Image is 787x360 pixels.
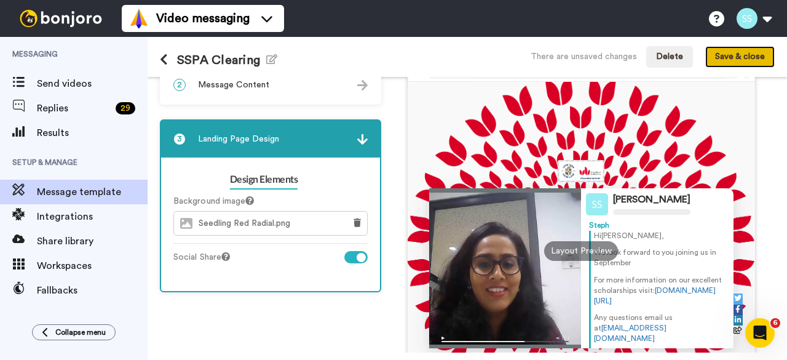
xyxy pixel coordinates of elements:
div: There are unsaved changes [531,50,637,63]
button: Collapse menu [32,324,116,340]
span: 3 [173,133,186,145]
div: [PERSON_NAME] [613,194,690,206]
button: Save & close [705,46,775,68]
span: Message template [37,185,148,199]
div: Layout Preview [544,241,618,261]
span: Landing Page Design [198,133,279,145]
span: Collapse menu [55,327,106,337]
a: [EMAIL_ADDRESS][DOMAIN_NAME] [594,324,666,342]
iframe: Intercom live chat [745,318,775,348]
span: Send videos [37,76,148,91]
span: 2 [173,79,186,91]
img: Profile Image [586,193,608,215]
div: 29 [116,102,135,114]
span: Video messaging [156,10,250,27]
p: Hi [PERSON_NAME] , [594,231,726,241]
span: Results [37,126,148,140]
p: We look forward to you joining us in September [594,247,726,268]
span: 6 [770,318,780,328]
p: For more information on our excellent scholarships visit: [594,275,726,306]
span: Integrations [37,209,148,224]
span: Message Content [198,79,269,91]
label: Social Share [173,251,230,264]
button: Delete [646,46,693,68]
img: bj-logo-header-white.svg [15,10,107,27]
span: Share library [37,234,148,249]
img: arrow.svg [357,80,368,90]
a: [DOMAIN_NAME][URL] [594,287,716,305]
span: Replies [37,101,111,116]
img: vm-color.svg [129,9,149,28]
div: 2Message Content [160,65,381,105]
h1: SSPA Clearing [160,53,277,67]
div: Steph [589,220,726,231]
label: Background image [173,195,254,208]
span: Workspaces [37,258,148,273]
img: player-controls-full.svg [429,330,582,348]
span: Fallbacks [37,283,148,298]
img: arrow.svg [357,134,368,145]
p: Any questions email us at [594,313,726,344]
span: Seedling Red Radial.png [199,218,296,229]
a: Design Elements [230,170,298,190]
img: 7abda228-241f-4f37-9366-9ae91a6dc77e [558,160,604,182]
